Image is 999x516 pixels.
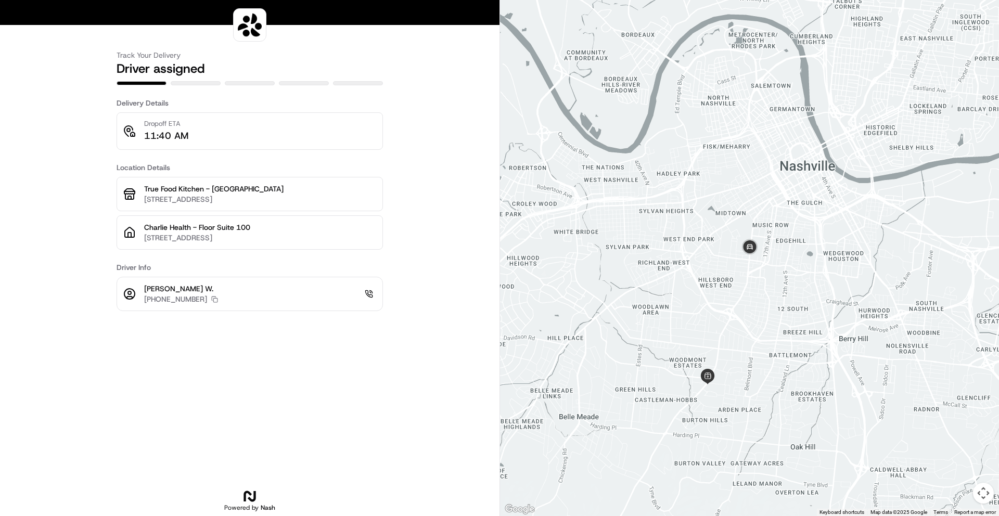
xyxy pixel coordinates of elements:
h3: Delivery Details [117,98,383,108]
a: Terms (opens in new tab) [933,509,948,515]
h2: Powered by [224,504,275,512]
p: Charlie Health - Floor Suite 100 [144,222,376,233]
a: Report a map error [954,509,996,515]
p: [PERSON_NAME] W. [144,283,218,294]
span: Map data ©2025 Google [870,509,927,515]
p: Dropoff ETA [144,119,188,128]
p: True Food Kitchen - [GEOGRAPHIC_DATA] [144,184,376,194]
h3: Location Details [117,162,383,173]
h3: Driver Info [117,262,383,273]
p: [STREET_ADDRESS] [144,233,376,243]
button: Map camera controls [973,483,994,504]
button: Keyboard shortcuts [819,509,864,516]
h2: Driver assigned [117,60,383,77]
p: [PHONE_NUMBER] [144,294,207,304]
span: Nash [261,504,275,512]
h3: Track Your Delivery [117,50,383,60]
p: 11:40 AM [144,128,188,143]
a: Open this area in Google Maps (opens a new window) [503,502,537,516]
img: Google [503,502,537,516]
img: logo-public_tracking_screen-Sharebite-1703187580717.png [236,11,264,39]
p: [STREET_ADDRESS] [144,194,376,204]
